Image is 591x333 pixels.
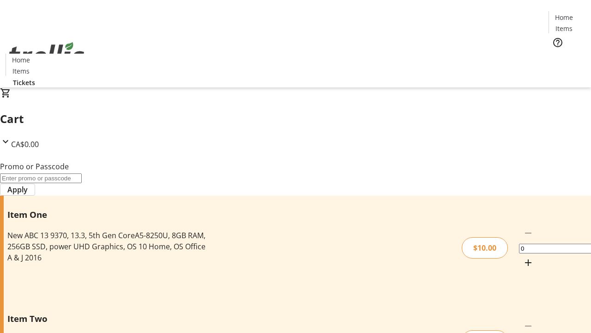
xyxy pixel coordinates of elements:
div: $10.00 [462,237,508,259]
a: Tickets [549,54,585,63]
span: Home [555,12,573,22]
span: Apply [7,184,28,195]
button: Help [549,33,567,52]
a: Items [549,24,579,33]
span: CA$0.00 [11,139,39,149]
span: Tickets [556,54,578,63]
span: Home [12,55,30,65]
a: Items [6,66,36,76]
button: Increment by one [519,253,537,272]
img: Orient E2E Organization snFSWMUpU5's Logo [6,32,88,78]
h3: Item Two [7,312,209,325]
a: Tickets [6,78,42,87]
div: New ABC 13 9370, 13.3, 5th Gen CoreA5-8250U, 8GB RAM, 256GB SSD, power UHD Graphics, OS 10 Home, ... [7,230,209,263]
h3: Item One [7,208,209,221]
span: Items [12,66,30,76]
a: Home [6,55,36,65]
span: Items [555,24,573,33]
a: Home [549,12,579,22]
span: Tickets [13,78,35,87]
